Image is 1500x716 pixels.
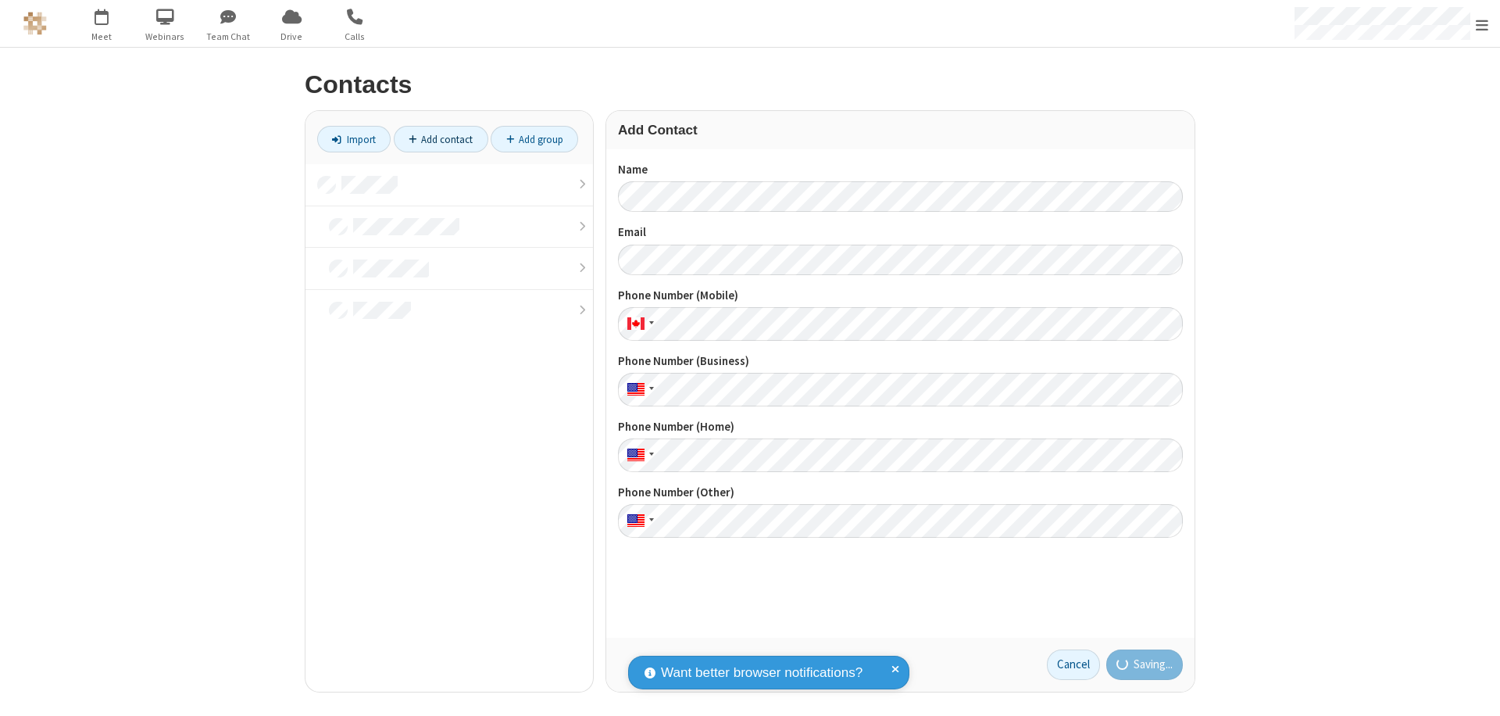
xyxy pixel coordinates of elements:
[618,161,1183,179] label: Name
[73,30,131,44] span: Meet
[618,353,1183,371] label: Phone Number (Business)
[661,663,862,683] span: Want better browser notifications?
[1134,656,1173,674] span: Saving...
[1106,650,1184,681] button: Saving...
[326,30,384,44] span: Calls
[199,30,258,44] span: Team Chat
[136,30,195,44] span: Webinars
[618,287,1183,305] label: Phone Number (Mobile)
[618,307,659,341] div: Canada: + 1
[317,126,391,152] a: Import
[394,126,488,152] a: Add contact
[262,30,321,44] span: Drive
[618,373,659,406] div: United States: + 1
[305,71,1195,98] h2: Contacts
[618,418,1183,436] label: Phone Number (Home)
[23,12,47,35] img: QA Selenium DO NOT DELETE OR CHANGE
[618,439,659,472] div: United States: + 1
[618,224,1183,242] label: Email
[618,484,1183,502] label: Phone Number (Other)
[1047,650,1100,681] a: Cancel
[618,123,1183,138] h3: Add Contact
[618,504,659,538] div: United States: + 1
[491,126,578,152] a: Add group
